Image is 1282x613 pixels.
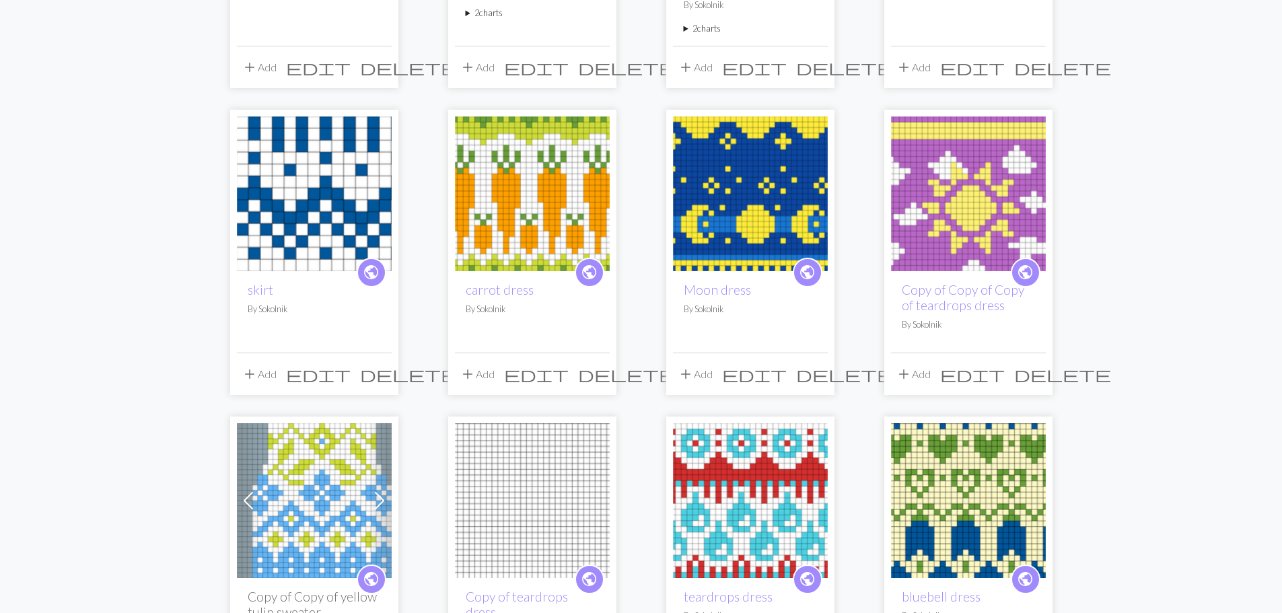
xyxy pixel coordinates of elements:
span: delete [360,58,457,77]
button: Delete [1009,361,1116,387]
span: edit [504,58,569,77]
span: add [242,58,258,77]
span: public [363,569,380,589]
button: Edit [935,361,1009,387]
a: teardrop dress [455,186,610,199]
a: public [357,565,386,594]
p: By Sokolnik [902,318,1035,331]
a: skirt [237,186,392,199]
a: teardrop dress [891,186,1046,199]
button: Add [673,55,717,80]
button: Edit [499,361,573,387]
i: public [363,259,380,286]
a: public [357,258,386,287]
span: edit [940,365,1005,384]
button: Add [455,361,499,387]
span: edit [722,365,787,384]
button: Delete [573,55,680,80]
i: Edit [504,366,569,382]
a: public [793,565,822,594]
button: Edit [717,361,791,387]
i: public [799,259,816,286]
i: Edit [722,59,787,75]
img: teardrop dress [455,423,610,578]
button: Add [673,361,717,387]
span: edit [504,365,569,384]
i: Edit [286,59,351,75]
button: Edit [717,55,791,80]
span: add [460,365,476,384]
span: edit [286,58,351,77]
button: Delete [573,361,680,387]
a: public [1011,258,1040,287]
summary: 2charts [466,7,599,20]
button: Delete [1009,55,1116,80]
i: public [799,566,816,593]
button: Add [891,361,935,387]
a: moon hat [673,186,828,199]
span: delete [578,58,675,77]
i: public [363,566,380,593]
a: teardrop dress [673,493,828,505]
a: public [575,258,604,287]
i: Edit [722,366,787,382]
span: add [896,365,912,384]
img: teardrop dress [891,116,1046,271]
img: moon hat [673,116,828,271]
img: teardrop dress [673,423,828,578]
i: public [1017,566,1034,593]
i: Edit [940,59,1005,75]
button: Edit [281,55,355,80]
a: carrot dress [466,282,534,297]
span: delete [360,365,457,384]
a: Moon dress [684,282,751,297]
button: Edit [935,55,1009,80]
span: delete [796,365,893,384]
a: public [1011,565,1040,594]
a: skirt [248,282,273,297]
button: Delete [791,361,898,387]
span: public [1017,569,1034,589]
span: edit [286,365,351,384]
a: sweter [237,493,392,505]
i: Edit [286,366,351,382]
button: Add [237,55,281,80]
i: public [1017,259,1034,286]
a: teardrops dress [684,589,773,604]
span: add [896,58,912,77]
a: sunflower dress [891,493,1046,505]
span: add [242,365,258,384]
span: public [363,262,380,283]
span: public [581,262,598,283]
span: edit [940,58,1005,77]
button: Add [237,361,281,387]
img: teardrop dress [455,116,610,271]
i: Edit [940,366,1005,382]
p: By Sokolnik [248,303,381,316]
button: Delete [355,55,462,80]
a: teardrop dress [455,493,610,505]
span: public [1017,262,1034,283]
span: delete [1014,58,1111,77]
a: public [793,258,822,287]
a: public [575,565,604,594]
a: bluebell dress [902,589,981,604]
span: public [799,262,816,283]
span: add [678,365,694,384]
button: Delete [791,55,898,80]
span: public [799,569,816,589]
button: Edit [499,55,573,80]
span: delete [1014,365,1111,384]
span: public [581,569,598,589]
p: By Sokolnik [684,303,817,316]
span: add [460,58,476,77]
button: Add [891,55,935,80]
button: Delete [355,361,462,387]
span: add [678,58,694,77]
p: By Sokolnik [466,303,599,316]
summary: 2charts [684,22,817,35]
i: public [581,259,598,286]
i: public [581,566,598,593]
span: delete [796,58,893,77]
span: edit [722,58,787,77]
